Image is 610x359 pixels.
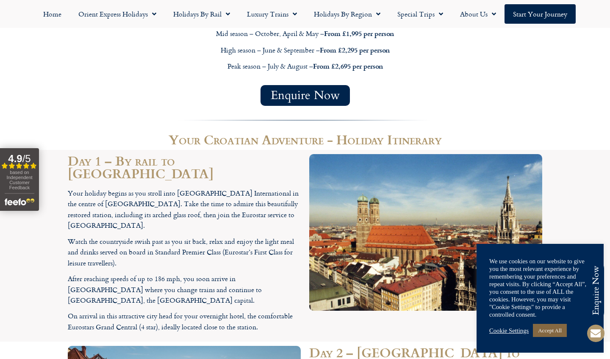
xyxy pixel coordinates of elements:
[68,311,301,332] p: On arrival in this attractive city head for your overnight hotel, the comfortable Eurostars Grand...
[238,4,305,24] a: Luxury Trains
[68,273,301,306] p: After reaching speeds of up to 186 mph, you soon arrive in [GEOGRAPHIC_DATA] where you change tra...
[4,4,606,24] nav: Menu
[305,4,389,24] a: Holidays by Region
[68,61,542,72] p: Peak season – July & August –
[320,45,390,55] strong: From £2,295 per person
[489,327,529,334] a: Cookie Settings
[313,61,383,71] strong: From £2,695 per person
[389,4,452,24] a: Special Trips
[68,154,301,179] h2: Day 1 – By rail to [GEOGRAPHIC_DATA]
[261,85,350,106] a: Enquire Now
[68,133,542,146] h2: Your Croatian Adventure - Holiday Itinerary
[70,4,165,24] a: Orient Express Holidays
[452,4,505,24] a: About Us
[489,257,591,318] div: We use cookies on our website to give you the most relevant experience by remembering your prefer...
[68,28,542,39] p: Mid season – October, April & May –
[165,4,238,24] a: Holidays by Rail
[324,28,394,38] strong: From £1,995 per person
[309,154,542,311] img: Munich
[68,236,301,269] p: Watch the countryside swish past as you sit back, relax and enjoy the light meal and drinks serve...
[35,4,70,24] a: Home
[533,324,567,337] a: Accept All
[271,90,340,101] span: Enquire Now
[68,188,301,231] p: Your holiday begins as you stroll into [GEOGRAPHIC_DATA] International in the centre of [GEOGRAPH...
[68,44,542,56] p: High season – June & September –
[505,4,576,24] a: Start your Journey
